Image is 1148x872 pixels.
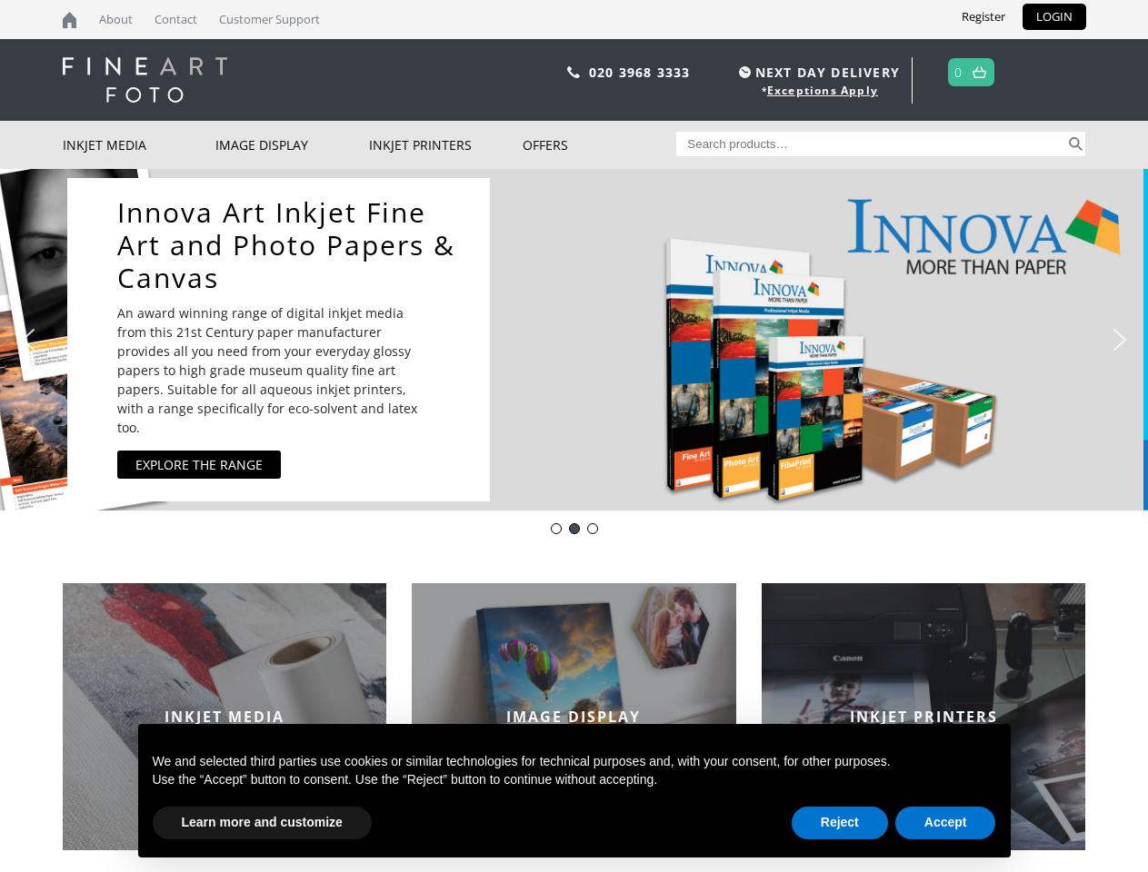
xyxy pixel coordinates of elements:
[153,771,996,789] p: Use the “Accept” button to consent. Use the “Reject” button to continue without accepting.
[589,64,691,81] a: 020 3968 3333
[215,121,369,169] a: Image Display
[523,121,676,169] a: Offers
[569,523,580,534] div: pinch book
[895,807,996,839] button: Accept
[117,451,281,479] a: EXPLORE THE RANGE
[1105,325,1134,354] img: next arrow
[767,83,878,98] a: Exceptions Apply
[551,523,562,534] div: Innova-general
[369,121,523,169] a: Inkjet Printers
[153,807,372,839] button: Learn more and customize
[567,66,580,78] img: phone.svg
[63,707,387,727] h2: INKJET MEDIA
[117,196,458,294] a: Innova Art Inkjet Fine Art and Photo Papers & Canvas
[734,62,900,83] span: NEXT DAY DELIVERY
[948,4,1019,30] a: Register
[63,57,227,103] img: logo-white.svg
[587,523,598,534] div: DOTWEEK- IFA39
[412,707,736,727] h2: IMAGE DISPLAY
[739,66,751,78] img: time.svg
[792,807,888,839] button: Reject
[762,707,1086,727] h2: INKJET PRINTERS
[973,66,986,78] img: basket.svg
[153,753,996,771] p: We and selected third parties use cookies or similar technologies for technical purposes and, wit...
[67,178,490,501] div: Innova Art Inkjet Fine Art and Photo Papers & CanvasAn award winning range of digital inkjet medi...
[547,520,602,538] div: Choose slide to display.
[117,303,435,437] p: An award winning range of digital inkjet media from this 21st Century paper manufacturer provides...
[14,325,43,354] img: previous arrow
[676,132,1065,156] input: Search products…
[63,121,216,169] a: Inkjet Media
[135,455,263,474] div: EXPLORE THE RANGE
[1023,4,1086,30] a: LOGIN
[1065,132,1086,156] button: Search
[954,59,963,85] a: 0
